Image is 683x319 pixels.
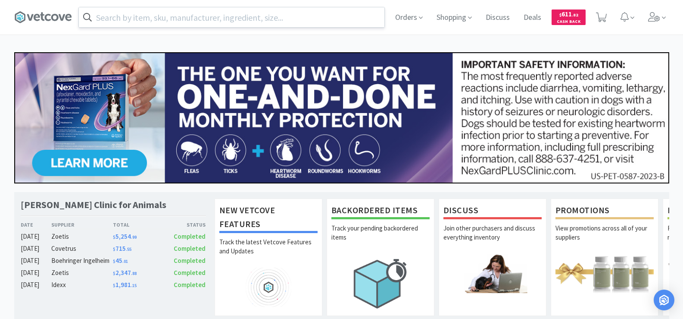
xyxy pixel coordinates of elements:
[482,14,513,22] a: Discuss
[113,259,115,264] span: $
[131,283,137,288] span: . 15
[51,280,113,290] div: Idexx
[21,268,52,278] div: [DATE]
[21,280,206,290] a: [DATE]Idexx$1,981.15Completed
[21,280,52,290] div: [DATE]
[131,271,137,276] span: . 88
[113,244,131,253] span: 715
[21,243,206,254] a: [DATE]Covetrus$715.55Completed
[174,244,206,253] span: Completed
[51,231,113,242] div: Zoetis
[439,199,546,316] a: DiscussJoin other purchasers and discuss everything inventory
[113,281,137,289] span: 1,981
[555,224,654,254] p: View promotions across all of your suppliers
[122,259,128,264] span: . 01
[174,256,206,265] span: Completed
[21,268,206,278] a: [DATE]Zoetis$2,347.88Completed
[520,14,545,22] a: Deals
[51,243,113,254] div: Covetrus
[21,256,52,266] div: [DATE]
[219,268,318,307] img: hero_feature_roadmap.png
[331,203,430,219] h1: Backordered Items
[113,221,159,229] div: Total
[21,231,206,242] a: [DATE]Zoetis$5,254.99Completed
[555,203,654,219] h1: Promotions
[551,199,658,316] a: PromotionsView promotions across all of your suppliers
[113,283,115,288] span: $
[21,221,52,229] div: Date
[654,290,674,310] div: Open Intercom Messenger
[572,12,578,18] span: . 82
[174,281,206,289] span: Completed
[557,19,580,25] span: Cash Back
[215,199,322,316] a: New Vetcove FeaturesTrack the latest Vetcove Features and Updates
[219,203,318,233] h1: New Vetcove Features
[331,254,430,313] img: hero_backorders.png
[113,246,115,252] span: $
[443,203,542,219] h1: Discuss
[113,232,137,240] span: 5,254
[159,221,206,229] div: Status
[131,234,137,240] span: . 99
[113,256,128,265] span: 45
[51,221,113,229] div: Supplier
[21,243,52,254] div: [DATE]
[331,224,430,254] p: Track your pending backordered items
[555,254,654,293] img: hero_promotions.png
[219,237,318,268] p: Track the latest Vetcove Features and Updates
[443,224,542,254] p: Join other purchasers and discuss everything inventory
[552,6,586,29] a: $611.82Cash Back
[174,232,206,240] span: Completed
[327,199,434,316] a: Backordered ItemsTrack your pending backordered items
[443,254,542,293] img: hero_discuss.png
[21,231,52,242] div: [DATE]
[79,7,384,27] input: Search by item, sku, manufacturer, ingredient, size...
[126,246,131,252] span: . 55
[113,234,115,240] span: $
[14,52,669,183] img: 24562ba5414042f391a945fa418716b7_350.jpg
[174,268,206,277] span: Completed
[51,256,113,266] div: Boehringer Ingelheim
[559,10,578,18] span: 611
[51,268,113,278] div: Zoetis
[113,268,137,277] span: 2,347
[559,12,561,18] span: $
[21,199,166,211] h1: [PERSON_NAME] Clinic for Animals
[113,271,115,276] span: $
[21,256,206,266] a: [DATE]Boehringer Ingelheim$45.01Completed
